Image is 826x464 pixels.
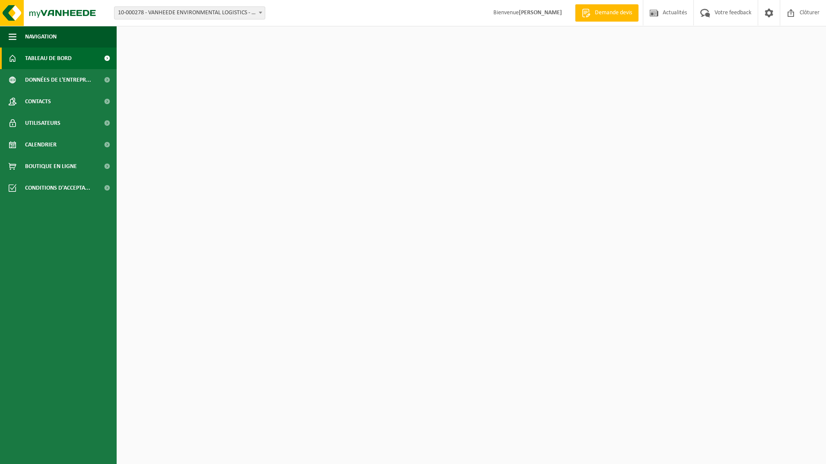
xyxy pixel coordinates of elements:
span: Boutique en ligne [25,156,77,177]
a: Demande devis [575,4,639,22]
span: 10-000278 - VANHEEDE ENVIRONMENTAL LOGISTICS - QUEVY - QUÉVY-LE-GRAND [114,6,265,19]
span: Données de l'entrepr... [25,69,91,91]
span: Conditions d'accepta... [25,177,90,199]
strong: [PERSON_NAME] [519,10,562,16]
span: Navigation [25,26,57,48]
span: Utilisateurs [25,112,60,134]
span: Demande devis [593,9,634,17]
span: Tableau de bord [25,48,72,69]
span: Calendrier [25,134,57,156]
span: Contacts [25,91,51,112]
span: 10-000278 - VANHEEDE ENVIRONMENTAL LOGISTICS - QUEVY - QUÉVY-LE-GRAND [114,7,265,19]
